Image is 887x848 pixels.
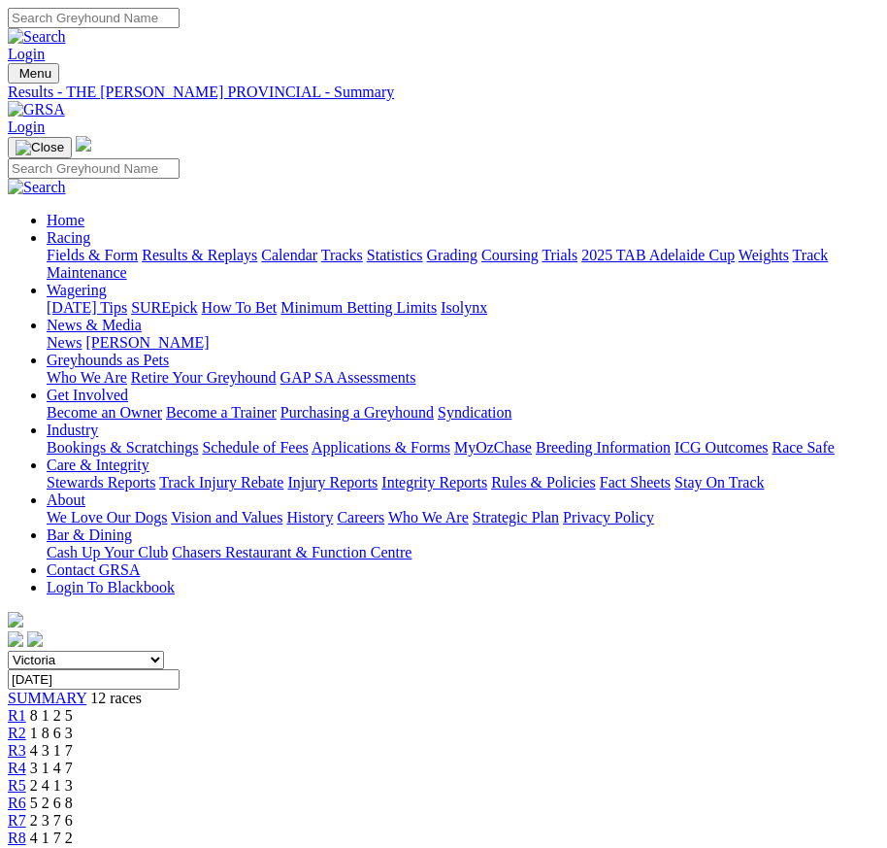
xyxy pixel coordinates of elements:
[8,725,26,741] a: R2
[491,474,596,491] a: Rules & Policies
[202,299,278,316] a: How To Bet
[674,439,768,456] a: ICG Outcomes
[47,334,82,351] a: News
[30,742,73,759] span: 4 3 1 7
[142,247,257,263] a: Results & Replays
[85,334,209,351] a: [PERSON_NAME]
[47,492,85,508] a: About
[312,439,450,456] a: Applications & Forms
[739,247,789,263] a: Weights
[8,612,23,628] img: logo-grsa-white.png
[600,474,671,491] a: Fact Sheets
[47,247,828,281] a: Track Maintenance
[8,63,59,84] button: Toggle navigation
[30,830,73,846] span: 4 1 7 2
[171,509,282,526] a: Vision and Values
[47,334,879,352] div: News & Media
[47,439,879,457] div: Industry
[202,439,308,456] a: Schedule of Fees
[261,247,317,263] a: Calendar
[47,247,138,263] a: Fields & Form
[321,247,363,263] a: Tracks
[47,369,127,386] a: Who We Are
[542,247,577,263] a: Trials
[581,247,735,263] a: 2025 TAB Adelaide Cup
[47,282,107,298] a: Wagering
[8,119,45,135] a: Login
[8,760,26,776] a: R4
[131,369,277,386] a: Retire Your Greyhound
[481,247,539,263] a: Coursing
[47,212,84,228] a: Home
[90,690,142,706] span: 12 races
[47,299,127,316] a: [DATE] Tips
[8,179,66,196] img: Search
[47,229,90,246] a: Racing
[47,526,132,543] a: Bar & Dining
[47,509,879,526] div: About
[47,404,879,422] div: Get Involved
[8,707,26,724] a: R1
[473,509,559,526] a: Strategic Plan
[427,247,477,263] a: Grading
[8,84,879,101] div: Results - THE [PERSON_NAME] PROVINCIAL - Summary
[159,474,283,491] a: Track Injury Rebate
[441,299,487,316] a: Isolynx
[536,439,671,456] a: Breeding Information
[8,690,86,706] a: SUMMARY
[8,777,26,794] span: R5
[47,422,98,438] a: Industry
[8,795,26,811] a: R6
[8,46,45,62] a: Login
[47,404,162,421] a: Become an Owner
[47,387,128,403] a: Get Involved
[337,509,384,526] a: Careers
[381,474,487,491] a: Integrity Reports
[30,795,73,811] span: 5 2 6 8
[47,352,169,368] a: Greyhounds as Pets
[8,137,72,158] button: Toggle navigation
[8,101,65,119] img: GRSA
[438,404,511,421] a: Syndication
[47,579,175,595] a: Login To Blackbook
[454,439,532,456] a: MyOzChase
[30,725,73,741] span: 1 8 6 3
[47,317,142,333] a: News & Media
[388,509,469,526] a: Who We Are
[772,439,834,456] a: Race Safe
[8,158,180,179] input: Search
[172,544,411,560] a: Chasers Restaurant & Function Centre
[30,707,73,724] span: 8 1 2 5
[47,561,140,578] a: Contact GRSA
[280,369,416,386] a: GAP SA Assessments
[47,439,198,456] a: Bookings & Scratchings
[8,669,180,690] input: Select date
[47,474,879,492] div: Care & Integrity
[47,457,149,473] a: Care & Integrity
[30,812,73,829] span: 2 3 7 6
[47,299,879,317] div: Wagering
[8,8,180,28] input: Search
[8,28,66,46] img: Search
[8,812,26,829] a: R7
[287,474,378,491] a: Injury Reports
[131,299,197,316] a: SUREpick
[16,140,64,155] img: Close
[280,404,434,421] a: Purchasing a Greyhound
[8,742,26,759] a: R3
[674,474,764,491] a: Stay On Track
[76,136,91,152] img: logo-grsa-white.png
[8,631,23,647] img: facebook.svg
[47,509,167,526] a: We Love Our Dogs
[27,631,43,647] img: twitter.svg
[166,404,277,421] a: Become a Trainer
[8,830,26,846] a: R8
[563,509,654,526] a: Privacy Policy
